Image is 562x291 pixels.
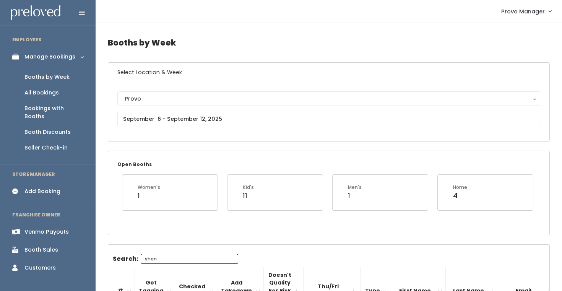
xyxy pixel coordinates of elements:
[24,264,56,272] div: Customers
[24,89,59,97] div: All Bookings
[243,191,254,201] div: 11
[24,246,58,254] div: Booth Sales
[117,91,540,106] button: Provo
[24,104,83,120] div: Bookings with Booths
[24,128,71,136] div: Booth Discounts
[113,254,238,264] label: Search:
[108,32,550,53] h4: Booths by Week
[453,191,467,201] div: 4
[117,112,540,126] input: September 6 - September 12, 2025
[453,184,467,191] div: Home
[117,161,152,167] small: Open Booths
[243,184,254,191] div: Kid's
[138,184,160,191] div: Women's
[24,187,60,195] div: Add Booking
[348,191,362,201] div: 1
[125,94,533,103] div: Provo
[141,254,238,264] input: Search:
[11,5,60,20] img: preloved logo
[24,228,69,236] div: Venmo Payouts
[108,63,549,82] h6: Select Location & Week
[494,3,559,20] a: Provo Manager
[24,53,75,61] div: Manage Bookings
[501,7,545,16] span: Provo Manager
[24,73,70,81] div: Booths by Week
[138,191,160,201] div: 1
[348,184,362,191] div: Men's
[24,144,68,152] div: Seller Check-in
